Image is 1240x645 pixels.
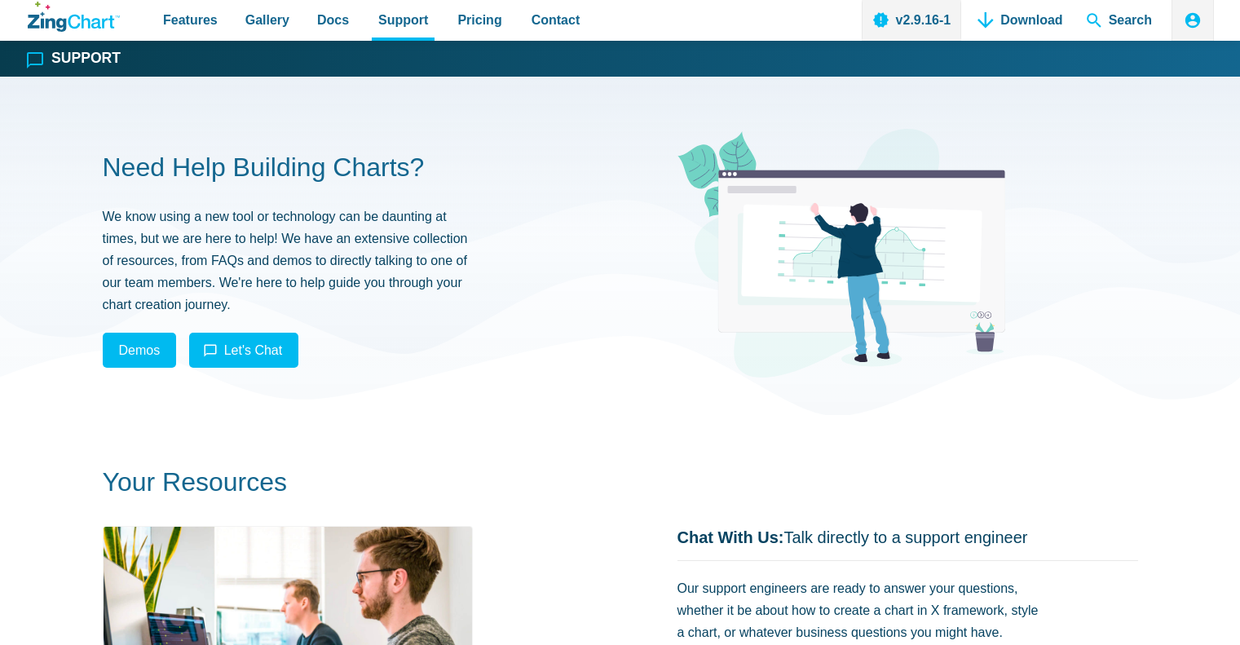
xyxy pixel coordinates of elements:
p: We know using a new tool or technology can be daunting at times, but we are here to help! We have... [103,205,470,316]
h1: Support [51,51,121,66]
p: Talk directly to a support engineer [677,526,1138,549]
p: Our support engineers are ready to answer your questions, whether it be about how to create a cha... [677,577,1044,644]
a: Demos [103,333,177,368]
span: Pricing [457,9,501,31]
span: Docs [317,9,349,31]
strong: Chat With Us: [677,528,784,546]
span: Demos [119,339,161,361]
span: Gallery [245,9,289,31]
h2: Your Resources [103,466,1138,500]
span: Features [163,9,218,31]
span: Let's Chat [224,343,283,357]
span: Support [378,9,428,31]
a: ZingChart Logo. Click to return to the homepage [28,2,120,32]
span: Contact [532,9,580,31]
h2: Need Help Building Charts? [103,151,563,185]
